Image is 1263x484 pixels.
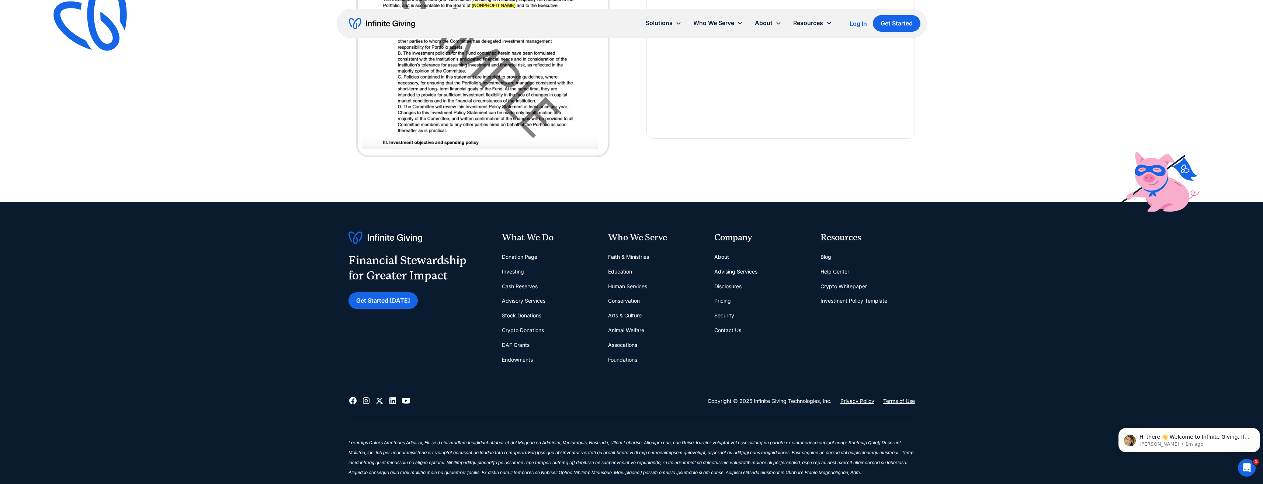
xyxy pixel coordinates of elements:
a: Animal Welfare [608,323,644,338]
a: Contact Us [714,323,741,338]
a: Education [608,264,632,279]
div: Resources [787,15,838,31]
a: Donation Page [502,250,537,264]
a: Advising Services [714,264,757,279]
div: Company [714,231,809,244]
a: Foundations [608,352,637,367]
a: Pricing [714,293,731,308]
a: Arts & Culture [608,308,642,323]
iframe: Intercom notifications message [1115,412,1263,464]
div: Who We Serve [608,231,702,244]
a: home [349,18,415,29]
div: Log In [850,21,867,27]
a: Endowments [502,352,533,367]
div: About [755,18,773,28]
a: Faith & Ministries [608,250,649,264]
a: Investment Policy Template [820,293,887,308]
iframe: Intercom live chat [1238,459,1256,477]
div: ‍‍‍ [348,429,915,439]
a: About [714,250,729,264]
a: Get Started [DATE] [348,292,418,309]
a: Get Started [873,15,920,32]
span: 1 [1253,459,1259,465]
a: Crypto Whitepaper [820,279,867,294]
div: Solutions [640,15,687,31]
a: Blog [820,250,831,264]
a: DAF Grants [502,338,530,352]
a: Conservation [608,293,640,308]
a: Disclosures [714,279,742,294]
a: Privacy Policy [840,397,874,405]
a: Human Services [608,279,647,294]
a: Terms of Use [883,397,915,405]
div: Who We Serve [687,15,749,31]
a: Help Center [820,264,849,279]
div: Resources [820,231,915,244]
a: Investing [502,264,524,279]
div: What We Do [502,231,596,244]
a: Cash Reserves [502,279,538,294]
div: Financial Stewardship for Greater Impact [348,253,466,283]
a: Stock Donations [502,308,541,323]
div: Copyright © 2025 Infinite Giving Technologies, Inc. [708,397,832,405]
a: Advisory Services [502,293,545,308]
div: Who We Serve [693,18,734,28]
div: Solutions [646,18,673,28]
a: Assocations [608,338,637,352]
a: Security [714,308,734,323]
div: About [749,15,787,31]
a: Log In [850,19,867,28]
a: Crypto Donations [502,323,544,338]
div: Resources [793,18,823,28]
